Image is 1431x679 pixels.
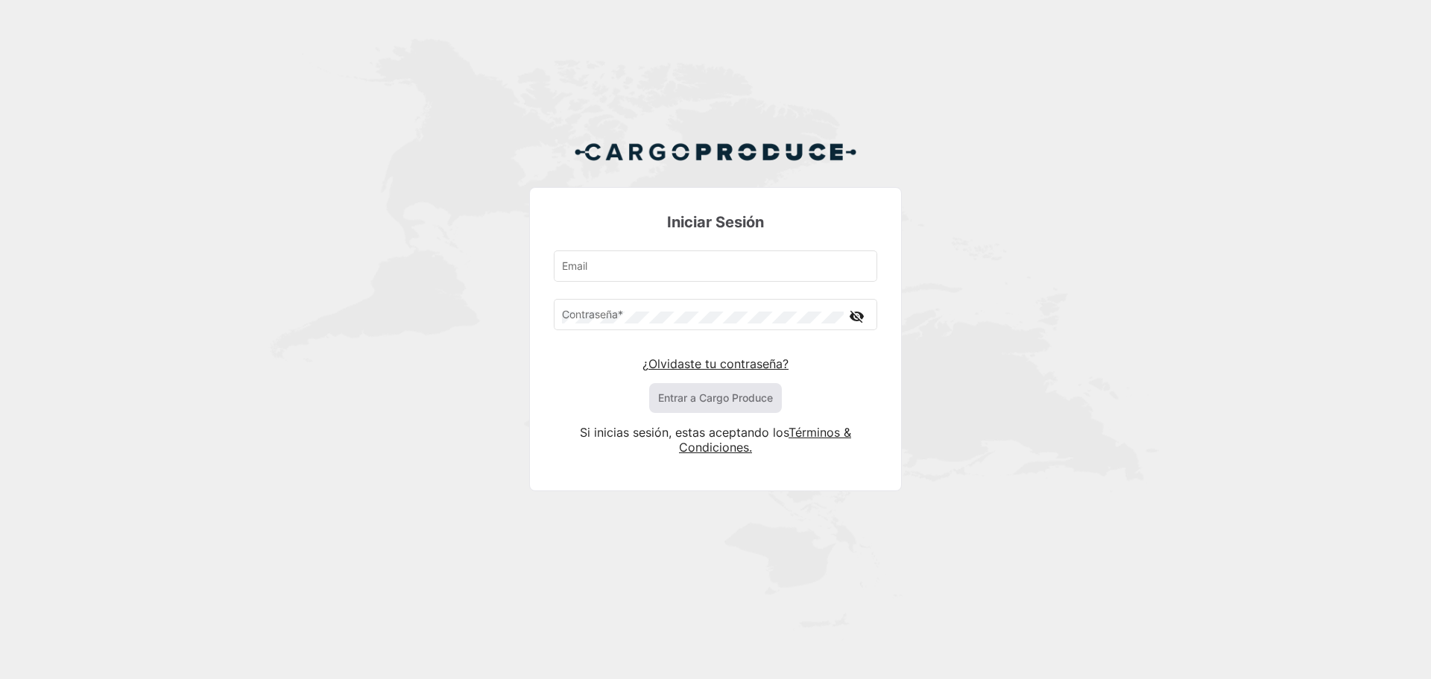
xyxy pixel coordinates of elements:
[847,307,865,326] mat-icon: visibility_off
[580,425,789,440] span: Si inicias sesión, estas aceptando los
[554,212,877,233] h3: Iniciar Sesión
[679,425,851,455] a: Términos & Condiciones.
[642,356,789,371] a: ¿Olvidaste tu contraseña?
[574,134,857,170] img: Cargo Produce Logo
